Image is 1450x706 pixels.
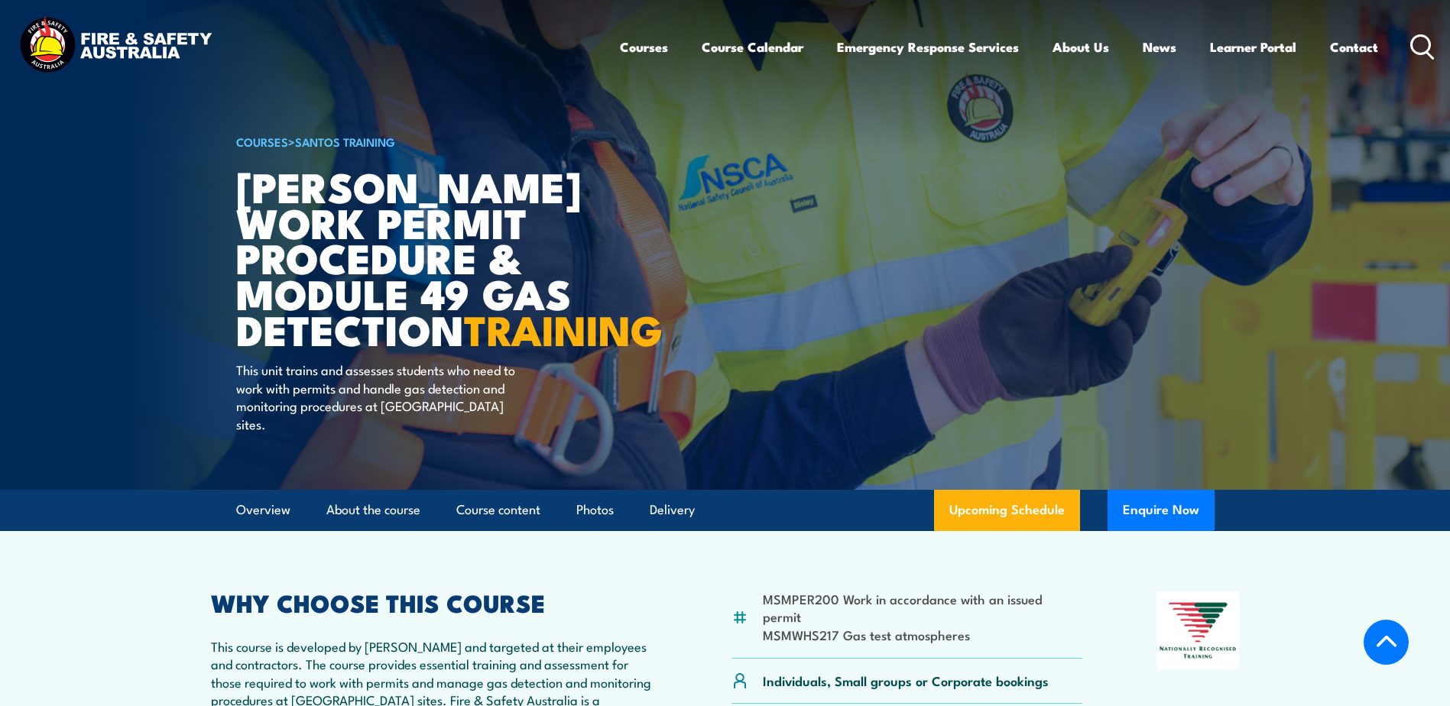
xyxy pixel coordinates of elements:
a: About Us [1053,27,1109,67]
a: Contact [1330,27,1378,67]
h2: WHY CHOOSE THIS COURSE [211,591,657,613]
strong: TRAINING [464,296,663,360]
h1: [PERSON_NAME] Work Permit Procedure & Module 49 Gas Detection [236,168,614,347]
a: Emergency Response Services [837,27,1019,67]
button: Enquire Now [1108,490,1215,531]
h6: > [236,132,614,151]
li: MSMWHS217 Gas test atmospheres [763,626,1083,643]
a: Course Calendar [702,27,803,67]
li: MSMPER200 Work in accordance with an issued permit [763,590,1083,626]
a: Santos Training [295,133,395,150]
a: About the course [326,490,420,530]
a: News [1143,27,1176,67]
a: Courses [620,27,668,67]
p: Individuals, Small groups or Corporate bookings [763,672,1049,689]
a: Upcoming Schedule [934,490,1080,531]
p: This unit trains and assesses students who need to work with permits and handle gas detection and... [236,361,515,432]
a: Course content [456,490,540,530]
a: Delivery [650,490,695,530]
a: Learner Portal [1210,27,1296,67]
a: Photos [576,490,614,530]
a: COURSES [236,133,288,150]
a: Overview [236,490,290,530]
img: Nationally Recognised Training logo. [1157,591,1240,669]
